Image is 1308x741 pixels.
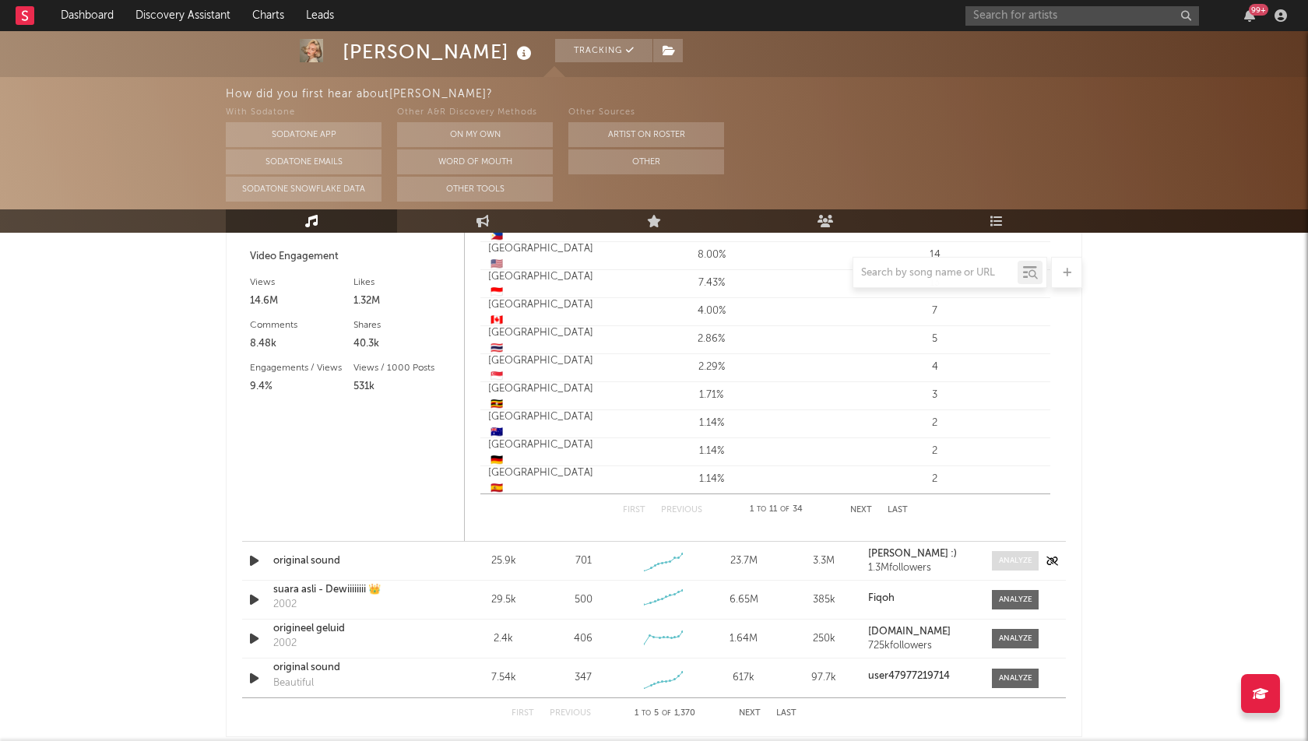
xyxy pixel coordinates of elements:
div: 1.32M [353,292,457,311]
button: First [623,506,645,514]
div: 2002 [273,636,297,651]
div: 8.48k [250,335,353,353]
a: original sound [273,660,436,676]
div: 4.00% [603,304,819,319]
div: 1.71% [603,388,819,403]
div: Comments [250,316,353,335]
div: 2002 [273,597,297,613]
span: 🇺🇬 [490,399,503,409]
div: 3 [827,388,1043,403]
div: 40.3k [353,335,457,353]
a: original sound [273,553,436,569]
div: 9.4% [250,378,353,396]
div: 250k [788,631,860,647]
div: 6.65M [708,592,780,608]
a: [DOMAIN_NAME] [868,627,976,637]
div: 617k [708,670,780,686]
div: 14.6M [250,292,353,311]
div: 701 [575,553,592,569]
span: 🇸🇬 [490,371,503,381]
div: 1.3M followers [868,563,976,574]
div: 7 [827,304,1043,319]
div: 2.86% [603,332,819,347]
div: 25.9k [467,553,540,569]
button: Previous [550,709,591,718]
div: 1.14% [603,416,819,431]
span: of [662,710,671,717]
div: 8.00% [603,248,819,263]
input: Search for artists [965,6,1199,26]
div: 2.4k [467,631,540,647]
span: 🇵🇭 [490,231,503,241]
button: Previous [661,506,702,514]
strong: user47977219714 [868,671,950,681]
div: 1.14% [603,472,819,487]
div: 385k [788,592,860,608]
div: 531k [353,378,457,396]
div: 7.54k [467,670,540,686]
button: Other [568,149,724,174]
div: 2.29% [603,360,819,375]
div: [GEOGRAPHIC_DATA] [488,297,596,328]
button: Sodatone Snowflake Data [226,177,381,202]
div: suara asli - Dewiiiiiiii 👑 [273,582,436,598]
div: 2 [827,444,1043,459]
div: Beautiful [273,676,314,691]
div: 5 [827,332,1043,347]
div: 500 [575,592,592,608]
div: Engagements / Views [250,359,353,378]
span: 🇦🇺 [490,427,503,437]
div: 1.64M [708,631,780,647]
div: [PERSON_NAME] [343,39,536,65]
div: 1.14% [603,444,819,459]
div: [GEOGRAPHIC_DATA] [488,437,596,468]
button: 99+ [1244,9,1255,22]
button: Next [850,506,872,514]
div: 4 [827,360,1043,375]
strong: Fiqoh [868,593,895,603]
div: 23.7M [708,553,780,569]
a: origineel geluid [273,621,436,637]
button: Sodatone Emails [226,149,381,174]
div: 1 11 34 [733,500,819,519]
div: [GEOGRAPHIC_DATA] [488,409,596,440]
div: [GEOGRAPHIC_DATA] [488,381,596,412]
div: With Sodatone [226,104,381,122]
div: 1 5 1,370 [622,704,708,723]
div: How did you first hear about [PERSON_NAME] ? [226,85,1308,104]
span: 🇪🇸 [490,483,503,493]
strong: [PERSON_NAME] :) [868,549,957,559]
div: 725k followers [868,641,976,651]
div: 97.7k [788,670,860,686]
div: 99 + [1249,4,1268,16]
button: Other Tools [397,177,553,202]
div: Shares [353,316,457,335]
span: 🇮🇩 [490,287,503,297]
a: Fiqoh [868,593,976,604]
span: to [642,710,651,717]
button: Last [776,709,796,718]
div: 2 [827,416,1043,431]
div: 347 [575,670,592,686]
strong: [DOMAIN_NAME] [868,627,951,637]
span: 🇩🇪 [490,455,503,465]
div: Other A&R Discovery Methods [397,104,553,122]
div: 406 [574,631,592,647]
span: 🇨🇦 [490,315,503,325]
a: user47977219714 [868,671,976,682]
div: Other Sources [568,104,724,122]
button: Next [739,709,761,718]
button: First [512,709,534,718]
input: Search by song name or URL [853,267,1018,279]
div: Views / 1000 Posts [353,359,457,378]
button: Sodatone App [226,122,381,147]
div: 29.5k [467,592,540,608]
div: 14 [827,248,1043,263]
a: [PERSON_NAME] :) [868,549,976,560]
span: 🇹🇭 [490,343,503,353]
button: Last [888,506,908,514]
button: Tracking [555,39,652,62]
